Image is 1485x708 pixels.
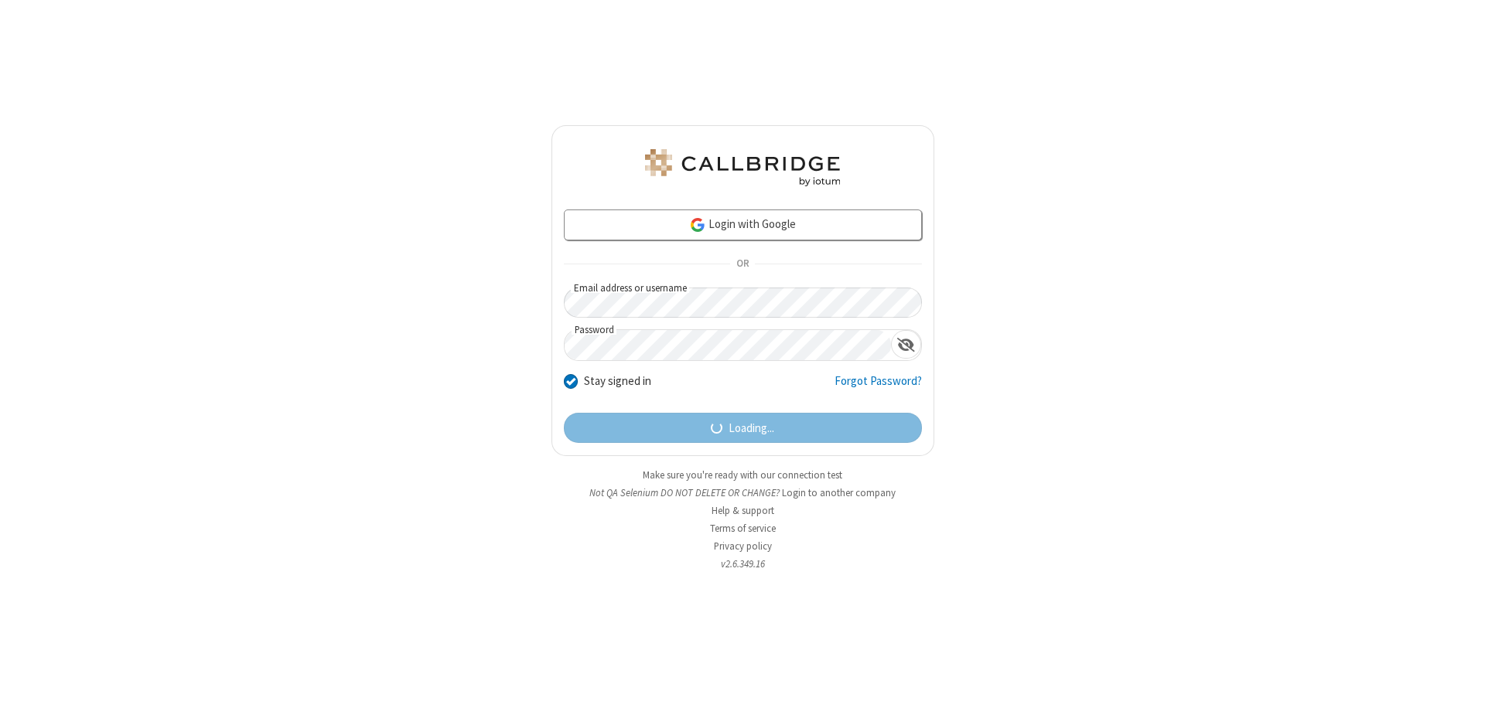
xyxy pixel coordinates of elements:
li: Not QA Selenium DO NOT DELETE OR CHANGE? [551,485,934,500]
a: Login with Google [564,209,922,240]
a: Privacy policy [714,540,772,553]
li: v2.6.349.16 [551,557,934,571]
span: OR [730,254,755,275]
button: Loading... [564,413,922,444]
label: Stay signed in [584,373,651,390]
input: Password [565,330,891,360]
iframe: Chat [1446,668,1473,697]
span: Loading... [729,420,774,437]
button: Login to another company [782,485,896,500]
div: Show password [891,330,921,359]
a: Forgot Password? [835,373,922,402]
input: Email address or username [564,288,922,318]
img: QA Selenium DO NOT DELETE OR CHANGE [642,149,843,186]
a: Make sure you're ready with our connection test [643,468,842,482]
a: Terms of service [710,522,776,535]
a: Help & support [712,504,774,517]
img: google-icon.png [689,216,706,233]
